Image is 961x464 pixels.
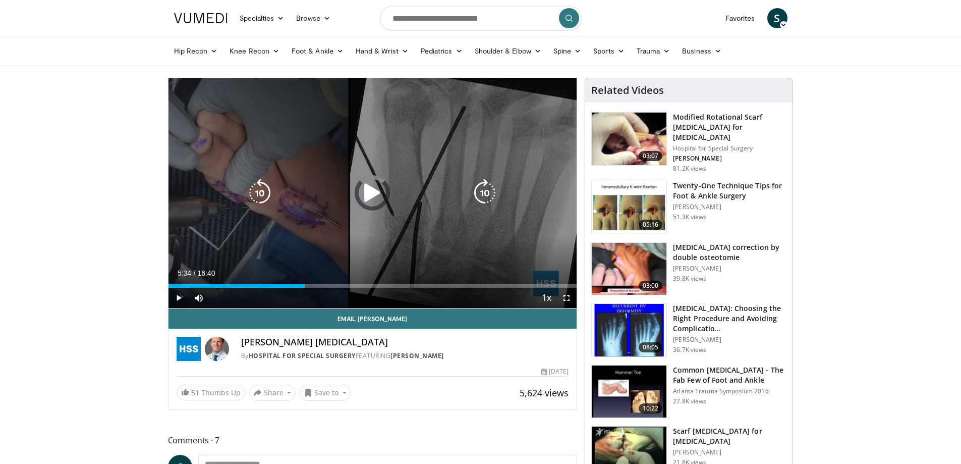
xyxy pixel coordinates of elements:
[673,112,786,142] h3: Modified Rotational Scarf [MEDICAL_DATA] for [MEDICAL_DATA]
[639,342,663,352] span: 08:05
[673,275,706,283] p: 39.8K views
[390,351,444,360] a: [PERSON_NAME]
[286,41,350,61] a: Foot & Ankle
[177,337,201,361] img: Hospital for Special Surgery
[639,281,663,291] span: 03:00
[673,181,786,201] h3: Twenty-One Technique Tips for Foot & Ankle Surgery
[673,203,786,211] p: [PERSON_NAME]
[673,154,786,163] p: [PERSON_NAME]
[249,351,356,360] a: Hospital for Special Surgery
[639,403,663,414] span: 10:22
[592,181,666,234] img: 6702e58c-22b3-47ce-9497-b1c0ae175c4c.150x105_q85_crop-smart_upscale.jpg
[469,41,547,61] a: Shoulder & Elbow
[241,351,569,360] div: By FEATURING
[639,220,663,230] span: 05:16
[234,8,291,28] a: Specialties
[168,41,224,61] a: Hip Recon
[631,41,676,61] a: Trauma
[673,242,786,263] h3: [MEDICAL_DATA] correction by double osteotomie
[249,385,296,401] button: Share
[591,181,786,234] a: 05:16 Twenty-One Technique Tips for Foot & Ankle Surgery [PERSON_NAME] 51.3K views
[673,165,706,173] p: 81.2K views
[556,288,577,308] button: Fullscreen
[673,265,786,273] p: [PERSON_NAME]
[591,365,786,419] a: 10:22 Common [MEDICAL_DATA] - The Fab Few of Foot and Ankle Atlanta Trauma Symposium 2016 27.8K v...
[350,41,415,61] a: Hand & Wrist
[197,269,215,277] span: 16:40
[673,397,706,405] p: 27.8K views
[591,84,664,96] h4: Related Videos
[194,269,196,277] span: /
[673,336,786,344] p: [PERSON_NAME]
[673,426,786,446] h3: Scarf [MEDICAL_DATA] for [MEDICAL_DATA]
[168,434,578,447] span: Comments 7
[223,41,286,61] a: Knee Recon
[241,337,569,348] h4: [PERSON_NAME] [MEDICAL_DATA]
[168,288,189,308] button: Play
[673,303,786,334] h3: [MEDICAL_DATA]: Choosing the Right Procedure and Avoiding Complicatio…
[300,385,351,401] button: Save to
[178,269,191,277] span: 5:34
[547,41,587,61] a: Spine
[380,6,582,30] input: Search topics, interventions
[168,284,577,288] div: Progress Bar
[639,151,663,161] span: 03:07
[205,337,229,361] img: Avatar
[541,367,569,376] div: [DATE]
[592,366,666,418] img: 4559c471-f09d-4bda-8b3b-c296350a5489.150x105_q85_crop-smart_upscale.jpg
[520,387,569,399] span: 5,624 views
[591,242,786,296] a: 03:00 [MEDICAL_DATA] correction by double osteotomie [PERSON_NAME] 39.8K views
[290,8,336,28] a: Browse
[673,387,786,395] p: Atlanta Trauma Symposium 2016
[177,385,245,400] a: 51 Thumbs Up
[591,303,786,357] a: 08:05 [MEDICAL_DATA]: Choosing the Right Procedure and Avoiding Complicatio… [PERSON_NAME] 36.7K ...
[587,41,631,61] a: Sports
[536,288,556,308] button: Playback Rate
[673,346,706,354] p: 36.7K views
[673,213,706,221] p: 51.3K views
[673,365,786,385] h3: Common [MEDICAL_DATA] - The Fab Few of Foot and Ankle
[719,8,761,28] a: Favorites
[174,13,228,23] img: VuMedi Logo
[673,448,786,456] p: [PERSON_NAME]
[592,243,666,295] img: 294729_0000_1.png.150x105_q85_crop-smart_upscale.jpg
[767,8,787,28] a: S
[592,113,666,165] img: Scarf_Osteotomy_100005158_3.jpg.150x105_q85_crop-smart_upscale.jpg
[168,78,577,308] video-js: Video Player
[415,41,469,61] a: Pediatrics
[673,144,786,152] p: Hospital for Special Surgery
[676,41,727,61] a: Business
[189,288,209,308] button: Mute
[591,112,786,173] a: 03:07 Modified Rotational Scarf [MEDICAL_DATA] for [MEDICAL_DATA] Hospital for Special Surgery [P...
[592,304,666,356] img: 3c75a04a-ad21-4ad9-966a-c963a6420fc5.150x105_q85_crop-smart_upscale.jpg
[191,388,199,397] span: 51
[168,308,577,329] a: Email [PERSON_NAME]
